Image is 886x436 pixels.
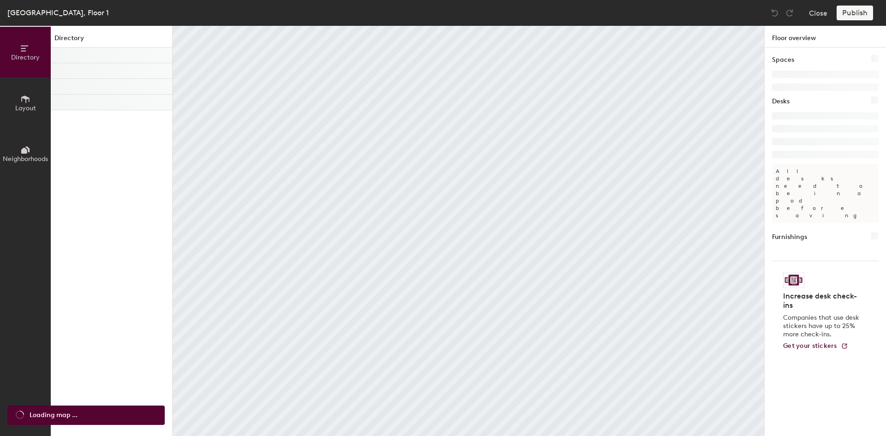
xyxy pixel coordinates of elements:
[772,164,879,223] p: All desks need to be in a pod before saving
[51,33,172,48] h1: Directory
[3,155,48,163] span: Neighborhoods
[30,410,78,420] span: Loading map ...
[173,26,764,436] canvas: Map
[765,26,886,48] h1: Floor overview
[783,292,862,310] h4: Increase desk check-ins
[772,55,794,65] h1: Spaces
[770,8,779,18] img: Undo
[15,104,36,112] span: Layout
[772,232,807,242] h1: Furnishings
[772,96,790,107] h1: Desks
[785,8,794,18] img: Redo
[783,272,804,288] img: Sticker logo
[783,342,837,350] span: Get your stickers
[11,54,40,61] span: Directory
[783,342,848,350] a: Get your stickers
[783,314,862,339] p: Companies that use desk stickers have up to 25% more check-ins.
[7,7,109,18] div: [GEOGRAPHIC_DATA], Floor 1
[809,6,827,20] button: Close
